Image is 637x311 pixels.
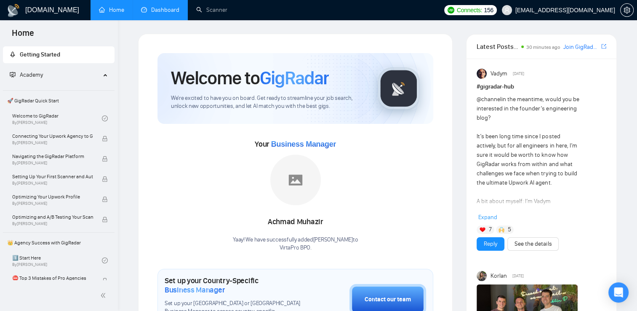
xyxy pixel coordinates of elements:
span: 30 minutes ago [526,44,560,50]
h1: # gigradar-hub [477,82,606,91]
a: See the details [514,239,552,249]
span: By [PERSON_NAME] [12,181,93,186]
span: Business Manager [165,285,225,295]
span: 5 [508,225,511,234]
div: Yaay! We have successfully added [PERSON_NAME] to [233,236,358,252]
span: Navigating the GigRadar Platform [12,152,93,161]
a: export [601,43,606,51]
span: 🚀 GigRadar Quick Start [4,92,114,109]
a: searchScanner [196,6,227,13]
span: [DATE] [513,70,524,78]
span: By [PERSON_NAME] [12,161,93,166]
span: rocket [10,51,16,57]
span: We're excited to have you on board. Get ready to streamline your job search, unlock new opportuni... [171,94,364,110]
span: lock [102,136,108,142]
h1: Set up your Country-Specific [165,276,307,295]
img: Korlan [477,271,487,281]
span: By [PERSON_NAME] [12,221,93,226]
span: fund-projection-screen [10,72,16,78]
span: double-left [100,291,109,300]
span: lock [102,278,108,284]
span: Connects: [457,5,482,15]
a: Join GigRadar Slack Community [563,43,600,52]
span: lock [102,176,108,182]
div: Achmad Muhazir [233,215,358,229]
img: logo [7,4,20,17]
span: check-circle [102,115,108,121]
span: [DATE] [512,272,524,280]
span: lock [102,156,108,162]
span: By [PERSON_NAME] [12,140,93,145]
a: setting [620,7,634,13]
span: lock [102,217,108,223]
span: check-circle [102,257,108,263]
span: Setting Up Your First Scanner and Auto-Bidder [12,172,93,181]
a: 1️⃣ Start HereBy[PERSON_NAME] [12,251,102,270]
span: Getting Started [20,51,60,58]
span: Expand [478,214,497,221]
span: Business Manager [271,140,336,148]
a: dashboardDashboard [141,6,179,13]
button: Reply [477,237,504,251]
span: Optimizing and A/B Testing Your Scanner for Better Results [12,213,93,221]
a: homeHome [99,6,124,13]
a: Reply [484,239,497,249]
span: 156 [484,5,493,15]
div: Open Intercom Messenger [608,282,629,303]
img: placeholder.png [270,155,321,205]
span: 7 [489,225,492,234]
li: Getting Started [3,46,115,63]
span: Vadym [490,69,507,78]
img: upwork-logo.png [448,7,454,13]
img: ❤️ [480,227,485,233]
div: Contact our team [365,295,411,304]
span: user [504,7,510,13]
span: lock [102,196,108,202]
img: Vadym [477,69,487,79]
span: @channel [477,96,501,103]
h1: Welcome to [171,67,329,89]
span: Academy [10,71,43,78]
span: ⛔ Top 3 Mistakes of Pro Agencies [12,274,93,282]
span: Home [5,27,41,45]
span: Connecting Your Upwork Agency to GigRadar [12,132,93,140]
button: setting [620,3,634,17]
img: 🙌 [498,227,504,233]
span: By [PERSON_NAME] [12,201,93,206]
span: Academy [20,71,43,78]
button: See the details [507,237,559,251]
span: Latest Posts from the GigRadar Community [477,41,519,52]
p: VirtaPro BPO . [233,244,358,252]
img: gigradar-logo.png [378,67,420,110]
span: export [601,43,606,50]
span: 👑 Agency Success with GigRadar [4,234,114,251]
span: Your [255,139,336,149]
span: Optimizing Your Upwork Profile [12,193,93,201]
a: Welcome to GigRadarBy[PERSON_NAME] [12,109,102,128]
span: GigRadar [260,67,329,89]
span: Korlan [490,271,507,281]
